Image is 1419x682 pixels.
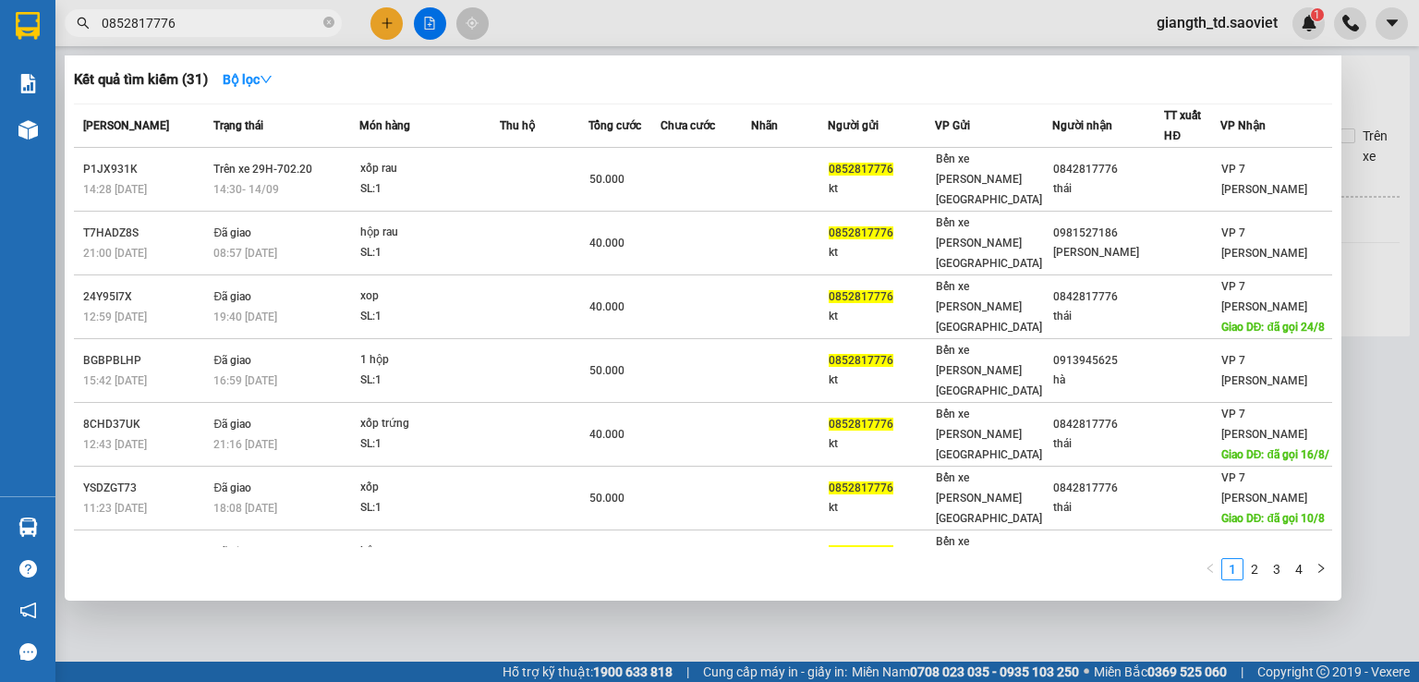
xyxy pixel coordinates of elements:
span: 16:59 [DATE] [213,374,277,387]
span: Bến xe [PERSON_NAME] [GEOGRAPHIC_DATA] [936,471,1042,525]
div: 1 hộp [360,350,499,371]
span: left [1205,563,1216,574]
span: Đã giao [213,354,251,367]
div: SL: 1 [360,434,499,455]
span: Thu hộ [500,119,535,132]
span: 12:43 [DATE] [83,438,147,451]
span: Nhãn [751,119,778,132]
button: right [1310,558,1332,580]
div: [PERSON_NAME] [1053,243,1164,262]
span: 19:40 [DATE] [213,311,277,323]
span: Người gửi [828,119,879,132]
span: Bến xe [PERSON_NAME] [GEOGRAPHIC_DATA] [936,535,1042,589]
span: Giao DĐ: đã gọi 16/8/ [1221,448,1329,461]
span: Giao DĐ: đã gọi 10/8 [1221,512,1325,525]
div: kt [829,243,934,262]
button: Bộ lọcdown [208,65,287,94]
span: Giao DĐ: đã gọi 24/8 [1221,321,1325,334]
span: VP 7 [PERSON_NAME] [1221,226,1307,260]
div: thái [1053,307,1164,326]
span: 21:16 [DATE] [213,438,277,451]
span: VP 7 [PERSON_NAME] [1221,163,1307,196]
div: kt [829,307,934,326]
span: 50.000 [589,492,625,505]
span: Đã giao [213,481,251,494]
div: kt [829,434,934,454]
span: 11:23 [DATE] [83,502,147,515]
span: Đã giao [213,418,251,431]
div: hộp [360,542,499,562]
span: Bến xe [PERSON_NAME] [GEOGRAPHIC_DATA] [936,152,1042,206]
div: BGBPBLHP [83,351,208,371]
div: kt [829,179,934,199]
span: 0852817776 [829,418,893,431]
div: P1JX931K [83,160,208,179]
span: Đã giao [213,226,251,239]
img: solution-icon [18,74,38,93]
span: 12:59 [DATE] [83,311,147,323]
span: 50.000 [589,173,625,186]
div: xốp rau [360,159,499,179]
span: message [19,643,37,661]
div: 0842817776 [1053,479,1164,498]
div: 0913945625 [1053,351,1164,371]
input: Tìm tên, số ĐT hoặc mã đơn [102,13,320,33]
span: 0852817776 [829,163,893,176]
span: 40.000 [589,237,625,250]
span: Bến xe [PERSON_NAME] [GEOGRAPHIC_DATA] [936,408,1042,461]
div: hà [1053,371,1164,390]
img: warehouse-icon [18,518,38,537]
strong: Bộ lọc [223,72,273,87]
span: VP Gửi [935,119,970,132]
span: question-circle [19,560,37,578]
div: 92VD91IQ [83,542,208,562]
div: T7HADZ8S [83,224,208,243]
span: 50.000 [589,364,625,377]
span: 0852817776 [829,354,893,367]
div: kt [829,371,934,390]
span: VP 7 [PERSON_NAME] [1221,408,1307,441]
span: Trạng thái [213,119,263,132]
span: 40.000 [589,300,625,313]
li: 2 [1243,558,1266,580]
span: Bến xe [PERSON_NAME] [GEOGRAPHIC_DATA] [936,216,1042,270]
li: Previous Page [1199,558,1221,580]
span: Đã giao [213,290,251,303]
div: SL: 1 [360,371,499,391]
span: 18:08 [DATE] [213,502,277,515]
span: VP 7 [PERSON_NAME] [1221,471,1307,505]
span: 14:30 - 14/09 [213,183,279,196]
button: left [1199,558,1221,580]
li: 1 [1221,558,1243,580]
span: 0852817776 [829,545,893,558]
div: thái [1053,498,1164,518]
div: kt [829,498,934,518]
span: 0852817776 [829,290,893,303]
a: 3 [1267,559,1287,579]
div: SL: 1 [360,243,499,263]
li: 4 [1288,558,1310,580]
div: 8CHD37UK [83,415,208,434]
div: xốp trứng [360,414,499,434]
span: search [77,17,90,30]
div: SL: 1 [360,498,499,518]
span: Người nhận [1052,119,1112,132]
span: Chưa cước [661,119,715,132]
div: thái [1053,179,1164,199]
div: thái [1053,434,1164,454]
span: 0852817776 [829,226,893,239]
span: Đã giao [213,545,251,558]
span: 08:57 [DATE] [213,247,277,260]
span: TT xuất HĐ [1164,109,1201,142]
span: 15:42 [DATE] [83,374,147,387]
span: VP 7 [PERSON_NAME] [1221,354,1307,387]
span: VP 7 [PERSON_NAME] [1221,545,1307,578]
span: close-circle [323,15,334,32]
div: YSDZGT73 [83,479,208,498]
span: close-circle [323,17,334,28]
span: down [260,73,273,86]
div: SL: 1 [360,307,499,327]
div: hộp rau [360,223,499,243]
div: 24Y95I7X [83,287,208,307]
span: Món hàng [359,119,410,132]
